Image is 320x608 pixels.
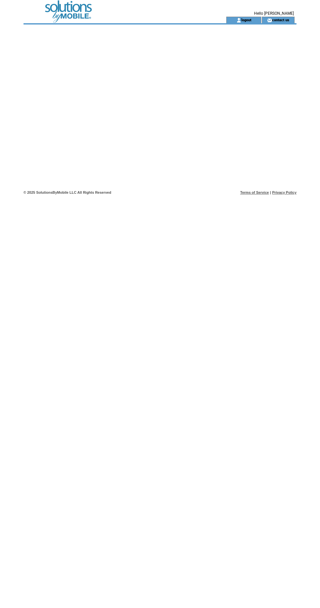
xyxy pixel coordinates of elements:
[272,18,289,22] a: contact us
[241,18,251,22] a: logout
[270,190,271,194] span: |
[236,18,241,23] img: account_icon.gif
[267,18,272,23] img: contact_us_icon.gif
[272,190,296,194] a: Privacy Policy
[240,190,269,194] a: Terms of Service
[254,11,294,16] span: Hello [PERSON_NAME]
[24,190,111,194] span: © 2025 SolutionsByMobile LLC All Rights Reserved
